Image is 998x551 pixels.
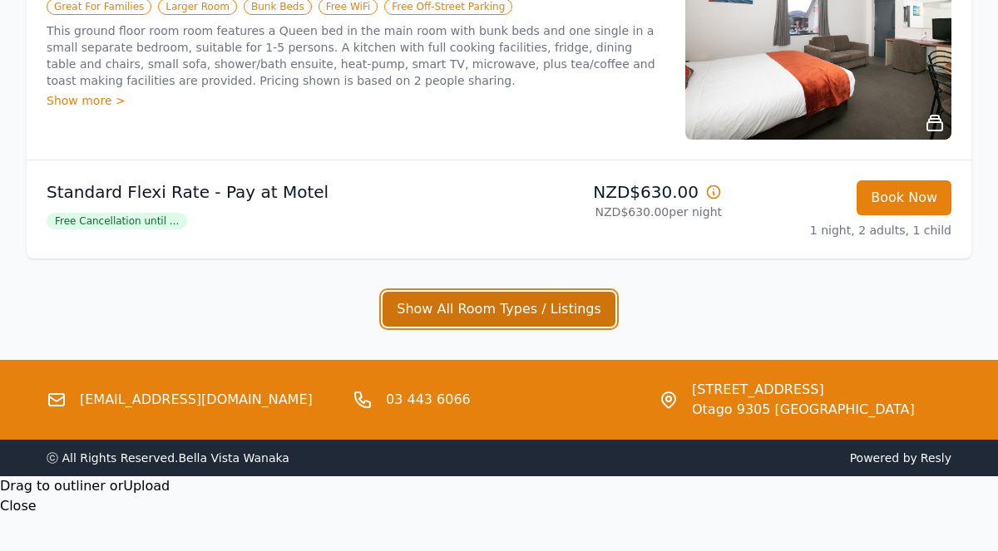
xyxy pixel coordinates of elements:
p: 1 night, 2 adults, 1 child [735,222,951,239]
span: Free Cancellation until ... [47,213,187,229]
p: This ground floor room room features a Queen bed in the main room with bunk beds and one single i... [47,22,665,89]
span: Upload [123,478,170,494]
button: Book Now [857,180,951,215]
span: Powered by [506,450,951,466]
a: [EMAIL_ADDRESS][DOMAIN_NAME] [80,390,313,410]
p: NZD$630.00 per night [506,204,722,220]
a: 03 443 6066 [386,390,471,410]
a: Resly [921,451,951,465]
span: [STREET_ADDRESS] [692,380,915,400]
p: Standard Flexi Rate - Pay at Motel [47,180,492,204]
p: NZD$630.00 [506,180,722,204]
div: Show more > [47,92,665,109]
span: Otago 9305 [GEOGRAPHIC_DATA] [692,400,915,420]
span: ⓒ All Rights Reserved. Bella Vista Wanaka [47,451,289,465]
button: Show All Room Types / Listings [383,292,615,327]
